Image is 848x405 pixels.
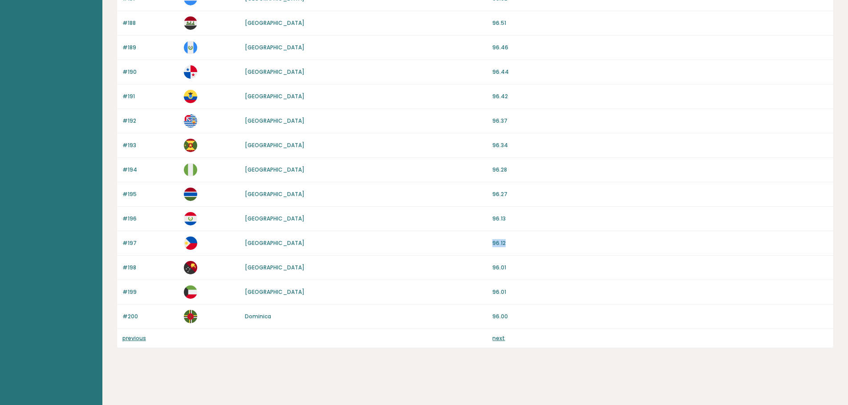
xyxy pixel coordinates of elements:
p: 96.37 [492,117,828,125]
a: [GEOGRAPHIC_DATA] [245,166,304,173]
p: 96.01 [492,264,828,272]
p: 96.34 [492,141,828,149]
a: [GEOGRAPHIC_DATA] [245,68,304,76]
a: [GEOGRAPHIC_DATA] [245,239,304,247]
p: 96.01 [492,288,828,296]
img: gm.svg [184,188,197,201]
a: [GEOGRAPHIC_DATA] [245,92,304,100]
img: py.svg [184,212,197,225]
a: next [492,334,505,342]
p: 96.51 [492,19,828,27]
p: 96.12 [492,239,828,247]
p: 96.44 [492,68,828,76]
p: #196 [122,215,179,223]
p: #199 [122,288,179,296]
p: #194 [122,166,179,174]
a: [GEOGRAPHIC_DATA] [245,190,304,198]
p: 96.13 [492,215,828,223]
img: pg.svg [184,261,197,274]
p: #198 [122,264,179,272]
a: [GEOGRAPHIC_DATA] [245,215,304,222]
img: pa.svg [184,65,197,79]
p: #197 [122,239,179,247]
p: #191 [122,92,179,100]
p: #190 [122,68,179,76]
p: 96.27 [492,190,828,198]
img: kw.svg [184,285,197,299]
a: Dominica [245,313,271,320]
p: 96.28 [492,166,828,174]
p: #188 [122,19,179,27]
p: #200 [122,313,179,321]
img: dm.svg [184,310,197,323]
img: io.svg [184,114,197,128]
img: ec.svg [184,90,197,103]
a: previous [122,334,146,342]
a: [GEOGRAPHIC_DATA] [245,19,304,27]
a: [GEOGRAPHIC_DATA] [245,288,304,296]
a: [GEOGRAPHIC_DATA] [245,44,304,51]
p: 96.00 [492,313,828,321]
p: 96.42 [492,92,828,100]
a: [GEOGRAPHIC_DATA] [245,117,304,124]
p: #189 [122,44,179,52]
img: ng.svg [184,163,197,176]
p: 96.46 [492,44,828,52]
img: ph.svg [184,237,197,250]
p: #195 [122,190,179,198]
a: [GEOGRAPHIC_DATA] [245,264,304,271]
a: [GEOGRAPHIC_DATA] [245,141,304,149]
img: gd.svg [184,139,197,152]
p: #192 [122,117,179,125]
p: #193 [122,141,179,149]
img: iq.svg [184,16,197,30]
img: gt.svg [184,41,197,54]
